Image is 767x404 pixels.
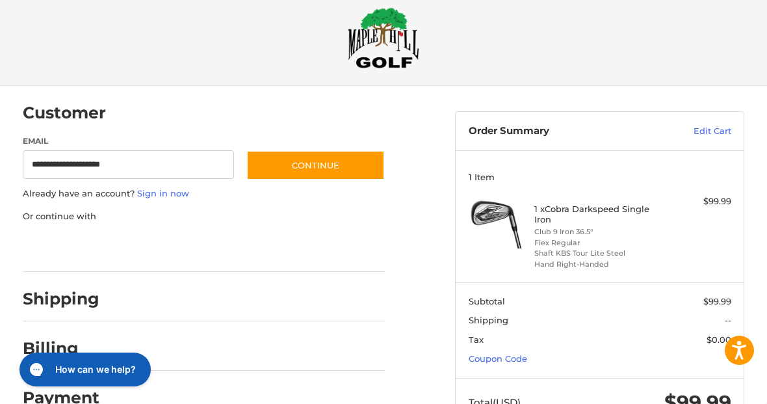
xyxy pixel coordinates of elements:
span: $0.00 [707,334,731,345]
a: Coupon Code [469,353,527,364]
span: -- [725,315,731,325]
li: Club 9 Iron 36.5° [534,226,662,237]
span: $99.99 [703,296,731,306]
p: Or continue with [23,210,385,223]
li: Shaft KBS Tour Lite Steel [534,248,662,259]
li: Hand Right-Handed [534,259,662,270]
h2: Billing [23,338,99,358]
span: Tax [469,334,484,345]
h4: 1 x Cobra Darkspeed Single Iron [534,204,662,225]
li: Flex Regular [534,237,662,249]
label: Email [23,135,234,147]
span: Shipping [469,315,508,325]
h3: 1 Item [469,172,731,182]
p: Already have an account? [23,187,385,200]
iframe: Gorgias live chat messenger [13,348,155,391]
span: Subtotal [469,296,505,306]
a: Edit Cart [647,125,731,138]
a: Sign in now [137,188,189,198]
iframe: PayPal-paylater [129,236,226,259]
h2: Shipping [23,289,99,309]
button: Continue [246,150,385,180]
iframe: PayPal-paypal [18,236,116,259]
img: Maple Hill Golf [348,7,419,68]
h2: Customer [23,103,106,123]
h3: Order Summary [469,125,648,138]
div: $99.99 [666,195,731,208]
